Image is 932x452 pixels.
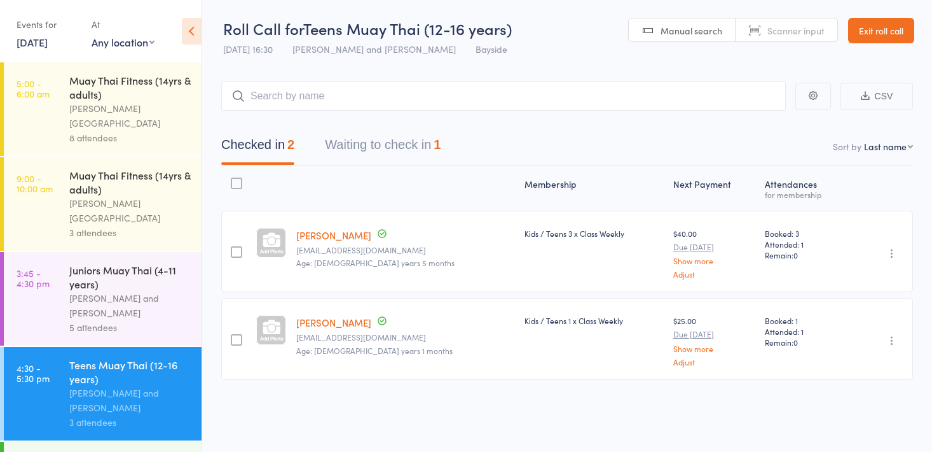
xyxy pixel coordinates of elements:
button: Waiting to check in1 [325,131,441,165]
div: 8 attendees [69,131,191,145]
div: 3 attendees [69,225,191,240]
div: Muay Thai Fitness (14yrs & adults) [69,73,191,101]
a: 3:45 -4:30 pmJuniors Muay Thai (4-11 years)[PERSON_NAME] and [PERSON_NAME]5 attendees [4,252,202,346]
a: Show more [673,344,755,353]
span: Booked: 1 [765,315,845,326]
div: 3 attendees [69,415,191,430]
div: Membership [519,171,668,205]
div: [PERSON_NAME][GEOGRAPHIC_DATA] [69,196,191,225]
div: At [92,14,154,35]
div: Any location [92,35,154,49]
span: Attended: 1 [765,326,845,337]
a: [DATE] [17,35,48,49]
div: Next Payment [668,171,760,205]
button: Checked in2 [221,131,294,165]
a: 5:00 -6:00 amMuay Thai Fitness (14yrs & adults)[PERSON_NAME][GEOGRAPHIC_DATA]8 attendees [4,62,202,156]
span: Teens Muay Thai (12-16 years) [303,18,512,39]
a: Exit roll call [848,18,914,43]
div: 1 [434,138,441,152]
span: 0 [793,337,798,348]
div: Teens Muay Thai (12-16 years) [69,358,191,386]
div: Atten­dances [760,171,850,205]
div: $25.00 [673,315,755,365]
div: Events for [17,14,79,35]
span: Remain: [765,250,845,260]
div: Last name [864,140,907,153]
time: 3:45 - 4:30 pm [17,268,50,288]
time: 4:30 - 5:30 pm [17,363,50,383]
div: 2 [287,138,294,152]
input: Search by name [221,81,786,111]
small: Due [DATE] [673,243,755,251]
span: Bayside [476,43,507,55]
span: Remain: [765,337,845,348]
a: [PERSON_NAME] [296,316,371,329]
div: Juniors Muay Thai (4-11 years) [69,263,191,291]
div: for membership [765,190,845,199]
small: accounts@finchcorp.com.au [296,246,514,255]
time: 5:00 - 6:00 am [17,78,50,99]
div: [PERSON_NAME] and [PERSON_NAME] [69,386,191,415]
a: Show more [673,257,755,265]
time: 9:00 - 10:00 am [17,173,53,194]
span: Roll Call for [223,18,303,39]
span: Scanner input [767,24,825,37]
div: $40.00 [673,228,755,278]
div: Kids / Teens 3 x Class Weekly [524,228,663,239]
label: Sort by [833,140,861,153]
div: Muay Thai Fitness (14yrs & adults) [69,168,191,196]
span: Attended: 1 [765,239,845,250]
small: Due [DATE] [673,330,755,339]
a: 9:00 -10:00 amMuay Thai Fitness (14yrs & adults)[PERSON_NAME][GEOGRAPHIC_DATA]3 attendees [4,157,202,251]
span: [PERSON_NAME] and [PERSON_NAME] [292,43,456,55]
span: Booked: 3 [765,228,845,239]
span: Manual search [661,24,722,37]
a: Adjust [673,358,755,366]
div: Kids / Teens 1 x Class Weekly [524,315,663,326]
a: Adjust [673,270,755,278]
div: [PERSON_NAME][GEOGRAPHIC_DATA] [69,101,191,131]
div: 5 attendees [69,320,191,335]
div: [PERSON_NAME] and [PERSON_NAME] [69,291,191,320]
a: 4:30 -5:30 pmTeens Muay Thai (12-16 years)[PERSON_NAME] and [PERSON_NAME]3 attendees [4,347,202,441]
button: CSV [840,83,913,110]
span: Age: [DEMOGRAPHIC_DATA] years 5 months [296,257,455,268]
a: [PERSON_NAME] [296,229,371,242]
span: 0 [793,250,798,260]
span: [DATE] 16:30 [223,43,273,55]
